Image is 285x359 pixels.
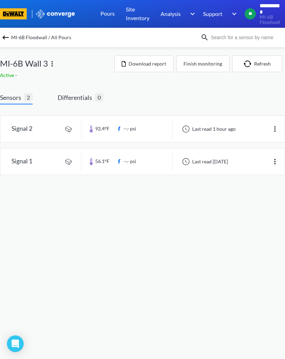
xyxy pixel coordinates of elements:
[271,157,279,166] img: more.svg
[11,33,71,42] span: MI-6B Floodwall / All Pours
[271,125,279,133] img: more.svg
[201,33,209,42] img: icon-search.svg
[24,93,33,102] span: 2
[176,55,229,72] button: Finish monitoring
[15,72,18,78] span: -
[209,34,284,41] input: Search for a sensor by name
[35,9,75,18] img: logo_ewhite.svg
[114,55,173,72] button: Download report
[7,335,24,352] div: Open Intercom Messenger
[232,55,282,72] button: Refresh
[58,93,95,102] span: Differentials
[186,10,197,18] img: downArrow.svg
[161,9,181,18] span: Analysis
[244,60,254,67] img: icon-refresh.svg
[48,60,56,68] img: more.svg
[122,61,126,67] img: icon-file.svg
[260,15,280,25] span: MI-6B Floodwall
[227,10,238,18] img: downArrow.svg
[95,93,104,102] span: 0
[1,33,10,42] img: backspace.svg
[203,9,222,18] span: Support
